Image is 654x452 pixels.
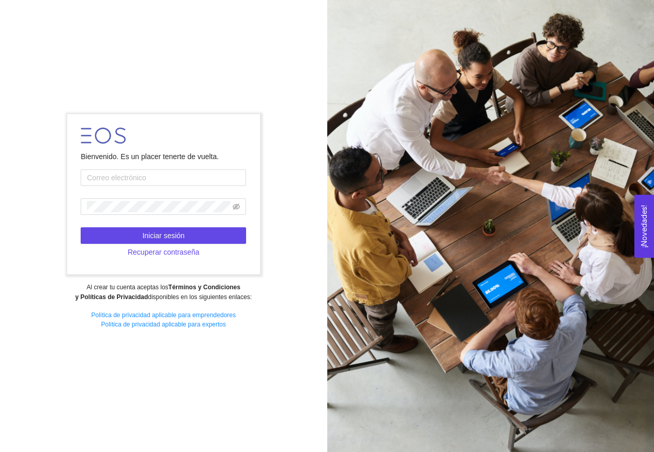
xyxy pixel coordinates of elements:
[7,283,320,302] div: Al crear tu cuenta aceptas los disponibles en los siguientes enlaces:
[101,321,226,328] a: Política de privacidad aplicable para expertos
[128,246,200,258] span: Recuperar contraseña
[634,195,654,258] button: Open Feedback Widget
[81,248,246,256] a: Recuperar contraseña
[81,151,246,162] div: Bienvenido. Es un placer tenerte de vuelta.
[81,128,126,144] img: LOGO
[81,227,246,244] button: Iniciar sesión
[91,311,236,319] a: Política de privacidad aplicable para emprendedores
[75,284,240,301] strong: Términos y Condiciones y Políticas de Privacidad
[81,244,246,260] button: Recuperar contraseña
[142,230,185,241] span: Iniciar sesión
[233,203,240,210] span: eye-invisible
[81,169,246,186] input: Correo electrónico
